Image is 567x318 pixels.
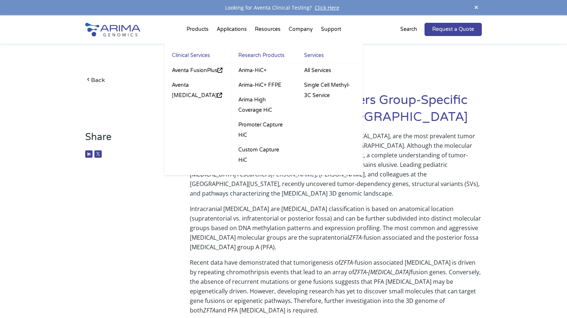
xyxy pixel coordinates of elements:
[231,118,297,143] a: Promoter Capture HiC
[85,75,168,85] a: Back
[231,93,297,118] a: Arima High Coverage HiC
[349,233,362,242] em: ZFTA
[231,78,297,93] a: Arima-HiC+ FFPE
[85,23,140,36] img: Arima-Genomics-logo
[400,25,417,34] p: Search
[312,4,342,11] a: Click Here
[231,63,297,78] a: Arima-HiC+
[231,50,297,63] a: Research Products
[297,50,363,63] a: Services
[165,63,231,78] a: Aventa FusionPlus
[340,258,355,267] em: ZFTA-
[165,78,231,103] a: Aventa [MEDICAL_DATA]
[425,23,482,36] a: Request a Quote
[354,268,411,276] em: ZFTA-[MEDICAL_DATA]
[297,78,363,103] a: Single Cell Methyl-3C Service
[85,3,482,12] div: Looking for Aventa Clinical Testing?
[190,204,482,258] p: Intracranial [MEDICAL_DATA] are [MEDICAL_DATA] classification is based on anatomical location (su...
[271,170,316,178] a: [PERSON_NAME]
[165,50,231,63] a: Clinical Services
[231,143,297,168] a: Custom Capture HiC
[297,63,363,78] a: All Services
[203,306,216,314] em: ZFTA
[85,131,168,149] h3: Share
